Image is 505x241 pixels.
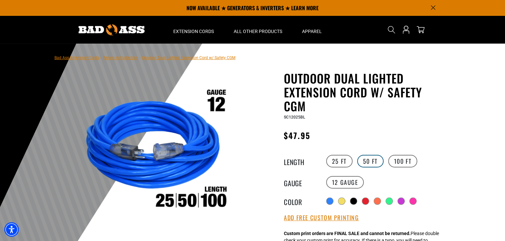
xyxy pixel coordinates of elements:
label: 25 FT [326,155,353,167]
span: Outdoor Dual Lighted Extension Cord w/ Safety CGM [142,55,235,60]
div: Accessibility Menu [4,222,19,237]
legend: Color [284,197,317,205]
legend: Length [284,157,317,165]
span: SC12025BL [284,115,305,120]
img: Bad Ass Extension Cords [79,24,145,35]
label: 50 FT [357,155,384,167]
label: 12 Gauge [326,176,364,189]
span: › [139,55,141,60]
span: All Other Products [234,28,282,34]
summary: Search [386,24,397,35]
summary: Extension Cords [163,16,224,44]
nav: breadcrumbs [54,53,235,61]
strong: Custom print orders are FINAL SALE and cannot be returned. [284,231,411,236]
span: Extension Cords [173,28,214,34]
a: Return to Collection [103,55,138,60]
label: 100 FT [388,155,418,167]
h1: Outdoor Dual Lighted Extension Cord w/ Safety CGM [284,71,446,113]
span: $47.95 [284,129,310,141]
button: Add Free Custom Printing [284,214,359,222]
span: › [100,55,102,60]
summary: All Other Products [224,16,292,44]
a: Bad Ass Extension Cords [54,55,99,60]
span: Apparel [302,28,322,34]
legend: Gauge [284,178,317,187]
summary: Apparel [292,16,332,44]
